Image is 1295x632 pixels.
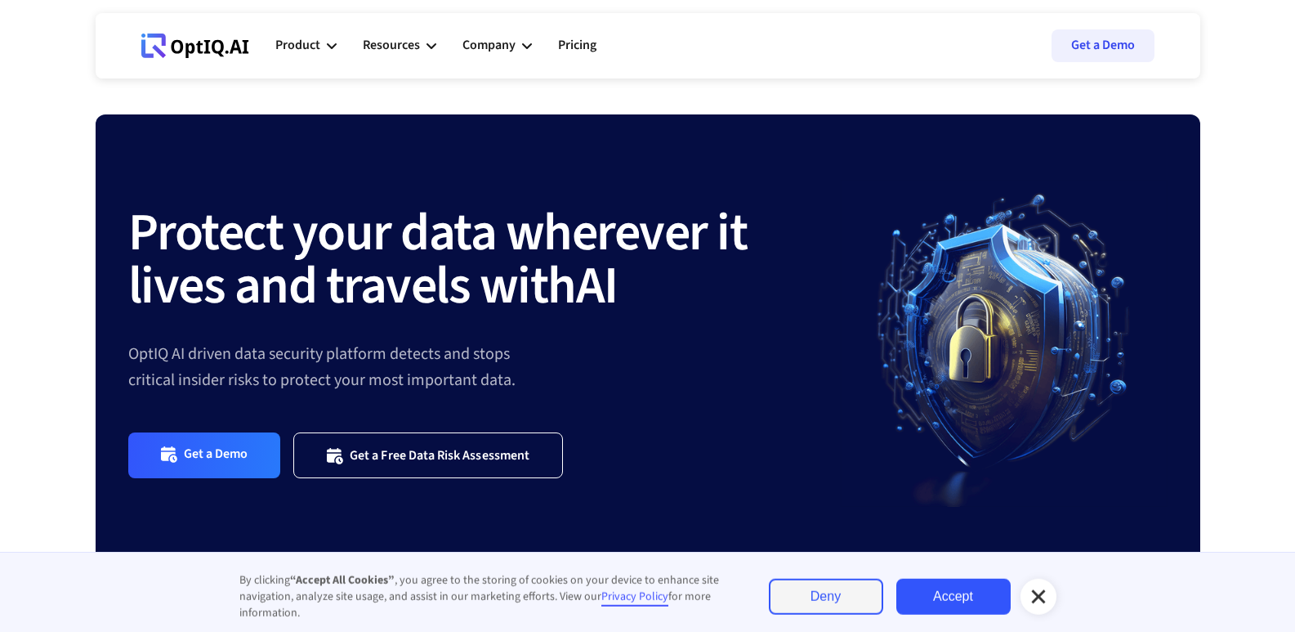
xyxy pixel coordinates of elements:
a: Pricing [558,21,596,70]
div: Product [275,34,320,56]
a: Webflow Homepage [141,21,249,70]
a: Privacy Policy [601,589,668,607]
a: Get a Free Data Risk Assessment [293,433,563,477]
div: Product [275,21,337,70]
div: OptIQ AI driven data security platform detects and stops critical insider risks to protect your m... [128,341,841,393]
div: By clicking , you agree to the storing of cookies on your device to enhance site navigation, anal... [239,572,736,621]
a: Deny [769,579,883,615]
strong: Protect your data wherever it lives and travels with [128,195,748,324]
div: Company [462,34,516,56]
div: Company [462,21,532,70]
strong: “Accept All Cookies” [290,572,395,589]
div: Webflow Homepage [141,57,142,58]
a: Accept [896,579,1011,615]
strong: AI [576,249,618,324]
div: Resources [363,21,436,70]
a: Get a Demo [1052,29,1154,62]
div: Get a Demo [184,446,248,464]
a: Get a Demo [128,433,281,477]
div: Resources [363,34,420,56]
div: Get a Free Data Risk Assessment [350,447,529,464]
